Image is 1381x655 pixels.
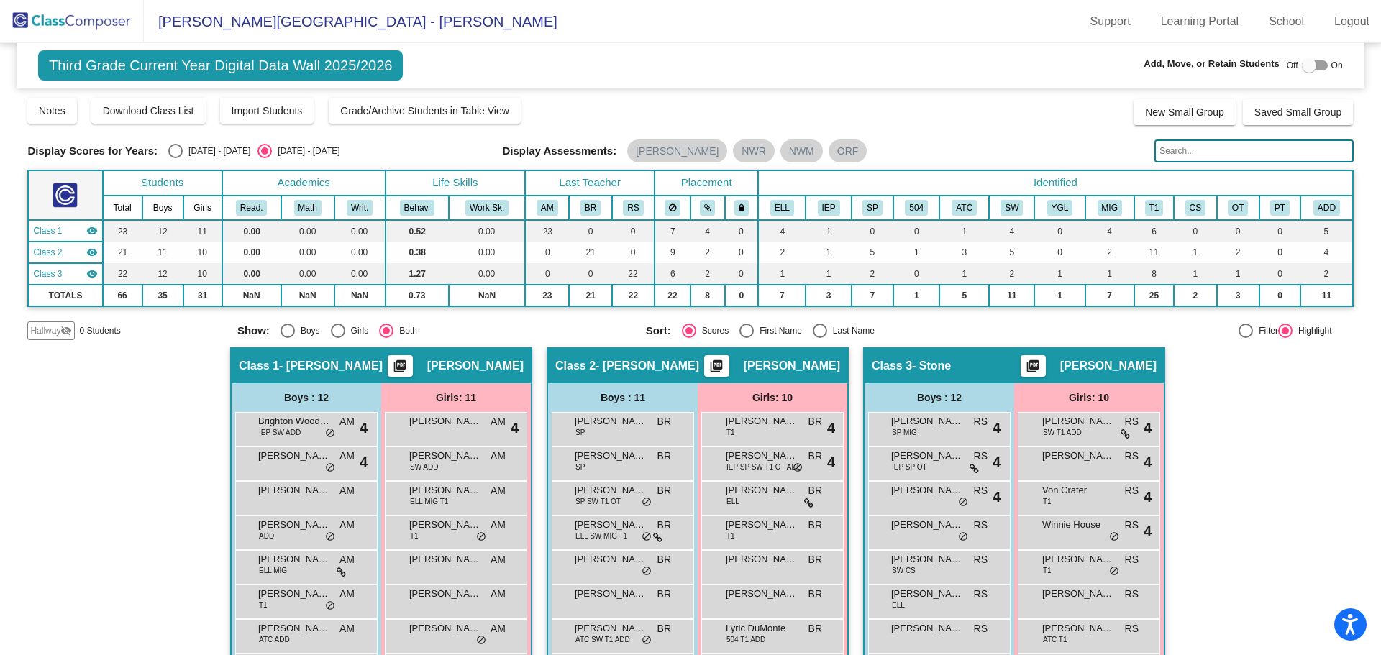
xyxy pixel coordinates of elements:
[1259,263,1300,285] td: 0
[575,496,621,507] span: SP SW T1 OT
[575,483,647,498] span: [PERSON_NAME]
[770,200,794,216] button: ELL
[222,220,281,242] td: 0.00
[575,449,647,463] span: [PERSON_NAME]
[491,449,506,464] span: AM
[325,462,335,474] span: do_not_disturb_alt
[726,496,739,507] span: ELL
[103,196,142,220] th: Total
[142,196,183,220] th: Boys
[939,220,989,242] td: 1
[386,242,450,263] td: 0.38
[103,242,142,263] td: 21
[1034,220,1085,242] td: 0
[281,263,334,285] td: 0.00
[1125,449,1139,464] span: RS
[347,200,373,216] button: Writ.
[259,427,301,438] span: IEP SW ADD
[1134,220,1174,242] td: 6
[27,145,158,157] span: Display Scores for Years:
[329,98,521,124] button: Grade/Archive Students in Table View
[569,196,611,220] th: Bronya Richards
[491,483,506,498] span: AM
[334,285,386,306] td: NaN
[168,144,339,158] mat-radio-group: Select an option
[852,285,893,306] td: 7
[548,383,698,412] div: Boys : 11
[449,220,525,242] td: 0.00
[294,200,322,216] button: Math
[806,263,851,285] td: 1
[698,383,847,412] div: Girls: 10
[388,355,413,377] button: Print Students Details
[690,263,725,285] td: 2
[989,220,1034,242] td: 4
[1145,106,1224,118] span: New Small Group
[708,359,725,379] mat-icon: picture_as_pdf
[38,50,403,81] span: Third Grade Current Year Digital Data Wall 2025/2026
[862,200,883,216] button: SP
[1034,242,1085,263] td: 0
[525,196,569,220] th: Alison Mokofsky
[1134,285,1174,306] td: 25
[905,200,928,216] button: 504
[183,285,222,306] td: 31
[339,483,355,498] span: AM
[103,105,194,116] span: Download Class List
[1060,359,1157,373] span: [PERSON_NAME]
[612,220,655,242] td: 0
[1021,355,1046,377] button: Print Students Details
[360,452,368,473] span: 4
[806,285,851,306] td: 3
[1085,220,1134,242] td: 4
[1145,200,1164,216] button: T1
[893,242,939,263] td: 1
[1259,285,1300,306] td: 0
[410,496,448,507] span: ELL MIG T1
[989,242,1034,263] td: 5
[1331,59,1343,72] span: On
[409,449,481,463] span: [PERSON_NAME]
[525,285,569,306] td: 23
[381,383,531,412] div: Girls: 11
[1144,57,1280,71] span: Add, Move, or Retain Students
[39,105,65,116] span: Notes
[827,452,835,473] span: 4
[281,220,334,242] td: 0.00
[1085,242,1134,263] td: 2
[690,242,725,263] td: 2
[491,414,506,429] span: AM
[339,414,355,429] span: AM
[939,242,989,263] td: 3
[726,449,798,463] span: [PERSON_NAME]
[993,452,1001,473] span: 4
[1300,263,1352,285] td: 2
[1098,200,1122,216] button: MIG
[1001,200,1023,216] button: SW
[1217,242,1259,263] td: 2
[1014,383,1164,412] div: Girls: 10
[939,196,989,220] th: Attendance Concern
[939,285,989,306] td: 5
[239,359,279,373] span: Class 1
[754,324,802,337] div: First Name
[690,196,725,220] th: Keep with students
[1154,139,1353,162] input: Search...
[1323,10,1381,33] a: Logout
[28,220,102,242] td: Alison Mokofsky - Mokofsky
[427,359,524,373] span: [PERSON_NAME]
[657,414,671,429] span: BR
[258,483,330,498] span: [PERSON_NAME]
[386,263,450,285] td: 1.27
[258,449,330,463] span: [PERSON_NAME]
[733,139,774,162] mat-chip: NWR
[569,285,611,306] td: 21
[334,242,386,263] td: 0.00
[642,497,652,508] span: do_not_disturb_alt
[183,220,222,242] td: 11
[334,263,386,285] td: 0.00
[1134,99,1236,125] button: New Small Group
[1042,483,1114,498] span: Von Crater
[1034,285,1085,306] td: 1
[325,428,335,439] span: do_not_disturb_alt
